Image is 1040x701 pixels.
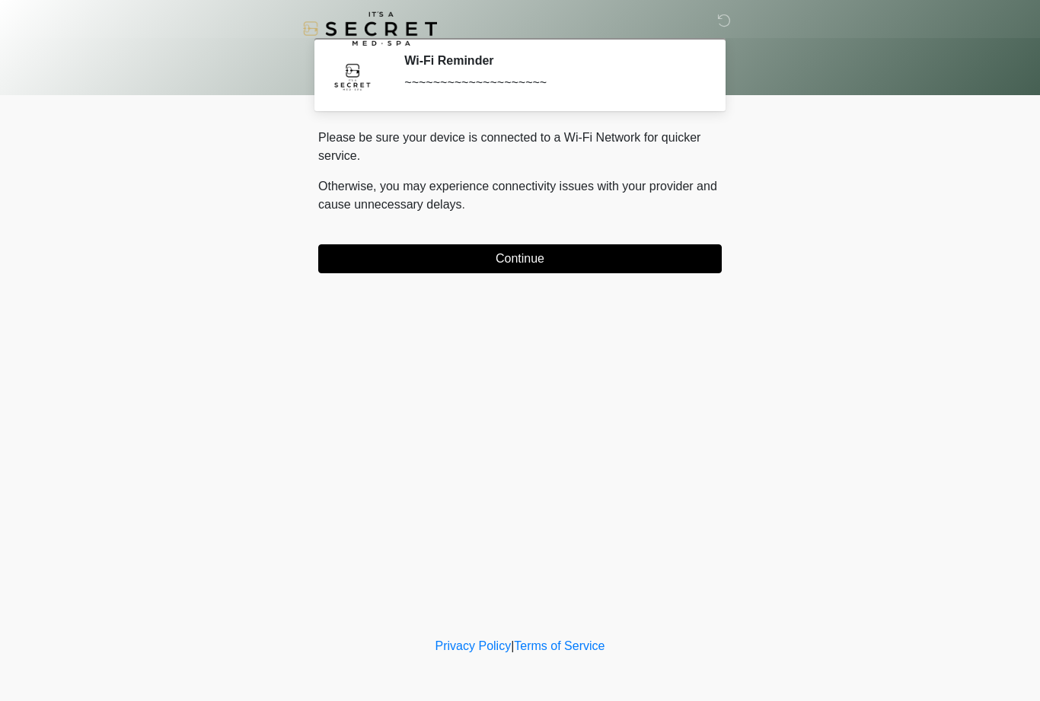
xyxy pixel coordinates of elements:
p: Please be sure your device is connected to a Wi-Fi Network for quicker service. [318,129,722,165]
button: Continue [318,244,722,273]
a: | [511,639,514,652]
span: . [462,198,465,211]
p: Otherwise, you may experience connectivity issues with your provider and cause unnecessary delays [318,177,722,214]
a: Terms of Service [514,639,605,652]
a: Privacy Policy [435,639,512,652]
img: Agent Avatar [330,53,375,99]
h2: Wi-Fi Reminder [404,53,699,68]
div: ~~~~~~~~~~~~~~~~~~~~ [404,74,699,92]
img: It's A Secret Med Spa Logo [303,11,437,46]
